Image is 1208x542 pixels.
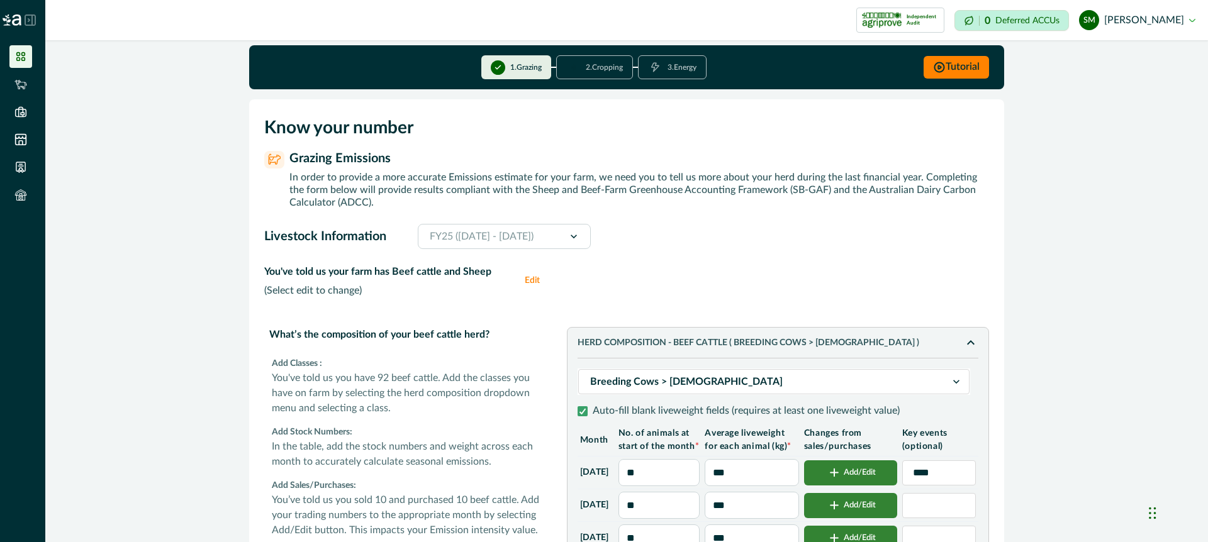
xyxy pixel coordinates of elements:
p: You've told us your farm has Beef cattle and Sheep [264,264,515,279]
button: Edit [525,264,550,297]
img: certification logo [862,10,902,30]
p: Key events (optional) [902,427,976,453]
button: Tutorial [924,56,989,79]
div: Drag [1149,494,1156,532]
p: You've told us you have 92 beef cattle. Add the classes you have on farm by selecting the herd co... [272,370,552,416]
button: 2.Cropping [556,55,633,79]
p: In order to provide a more accurate Emissions estimate for your farm, we need you to tell us more... [289,171,989,209]
button: 1.Grazing [481,55,551,79]
p: Independent Audit [907,14,939,26]
img: Logo [3,14,21,26]
p: Add Stock Numbers: [272,426,552,439]
button: certification logoIndependent Audit [856,8,944,33]
p: [DATE] [580,499,608,512]
p: ( Select edit to change ) [264,284,515,297]
button: 3.Energy [638,55,707,79]
p: Deferred ACCUs [995,16,1060,25]
iframe: Chat Widget [1145,482,1208,542]
p: Add Classes : [272,357,552,370]
button: Add/Edit [804,460,897,485]
p: What’s the composition of your beef cattle herd? [264,322,557,347]
p: 0 [985,16,990,26]
p: Auto-fill blank liveweight fields (requires at least one liveweight value) [593,405,900,417]
p: Month [580,434,613,447]
p: Average liveweight for each animal (kg) [705,427,798,453]
p: Know your number [264,114,989,141]
button: HERD COMPOSITION - Beef cattle ( Breeding Cows > [DEMOGRAPHIC_DATA] ) [578,335,978,350]
p: You’ve told us you sold 10 and purchased 10 beef cattle. Add your trading numbers to the appropri... [272,492,552,538]
button: Add/Edit [804,493,897,518]
p: HERD COMPOSITION - Beef cattle ( Breeding Cows > [DEMOGRAPHIC_DATA] ) [578,338,963,348]
p: Livestock Information [264,229,386,244]
p: No. of animals at start of the month [618,427,700,453]
p: Add Sales/Purchases: [272,479,552,492]
p: In the table, add the stock numbers and weight across each month to accurately calculate seasonal... [272,439,552,469]
p: Changes from sales/purchases [804,427,897,453]
p: [DATE] [580,466,608,479]
p: Grazing Emissions [289,151,391,166]
button: steve le moenic[PERSON_NAME] [1079,5,1195,35]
